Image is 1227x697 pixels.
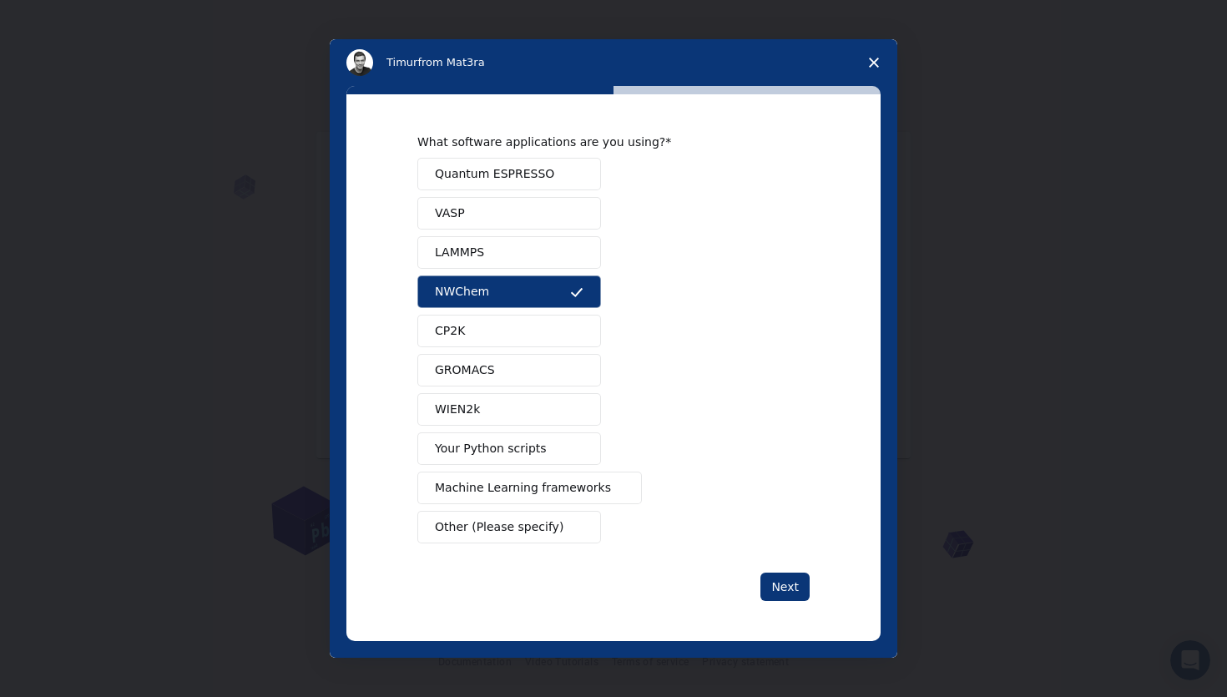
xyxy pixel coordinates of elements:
button: Quantum ESPRESSO [417,158,601,190]
span: from Mat3ra [417,56,484,68]
span: Support [35,12,95,27]
span: Other (Please specify) [435,518,563,536]
button: Other (Please specify) [417,511,601,543]
button: VASP [417,197,601,230]
button: NWChem [417,275,601,308]
span: Machine Learning frameworks [435,479,611,497]
button: CP2K [417,315,601,347]
button: Your Python scripts [417,432,601,465]
button: WIEN2k [417,393,601,426]
button: Next [760,573,810,601]
div: What software applications are you using? [417,134,785,149]
span: Close survey [851,39,897,86]
button: LAMMPS [417,236,601,269]
button: Machine Learning frameworks [417,472,642,504]
span: NWChem [435,283,489,301]
img: Profile image for Timur [346,49,373,76]
span: GROMACS [435,361,495,379]
span: CP2K [435,322,465,340]
span: Your Python scripts [435,440,547,457]
span: WIEN2k [435,401,480,418]
span: VASP [435,205,465,222]
span: Timur [386,56,417,68]
span: Quantum ESPRESSO [435,165,554,183]
span: LAMMPS [435,244,484,261]
button: GROMACS [417,354,601,386]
